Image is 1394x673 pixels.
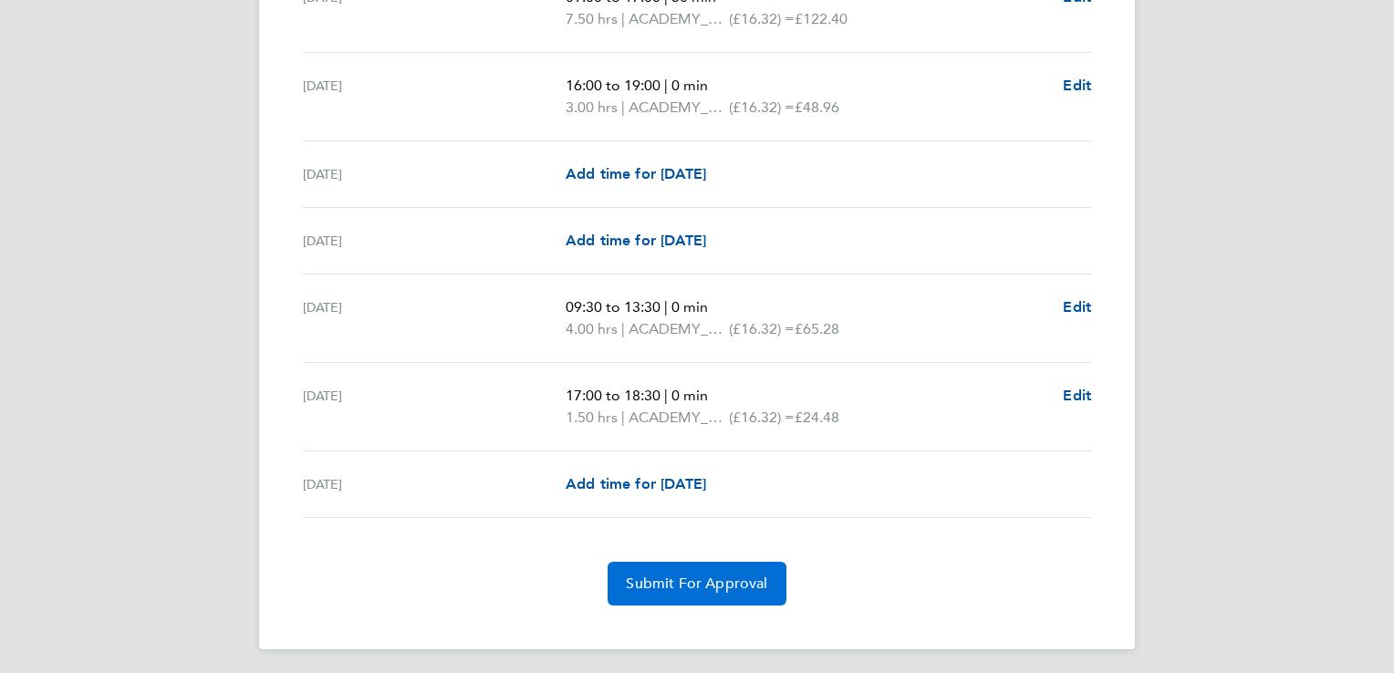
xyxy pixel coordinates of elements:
[566,387,661,404] span: 17:00 to 18:30
[303,385,566,429] div: [DATE]
[303,473,566,495] div: [DATE]
[664,298,668,316] span: |
[621,98,625,116] span: |
[1063,387,1091,404] span: Edit
[566,409,618,426] span: 1.50 hrs
[664,387,668,404] span: |
[303,296,566,340] div: [DATE]
[621,10,625,27] span: |
[664,77,668,94] span: |
[629,318,729,340] span: ACADEMY_SESSIONAL_COACH
[671,77,708,94] span: 0 min
[566,98,618,116] span: 3.00 hrs
[608,562,785,606] button: Submit For Approval
[566,163,706,185] a: Add time for [DATE]
[1063,77,1091,94] span: Edit
[795,10,848,27] span: £122.40
[566,77,661,94] span: 16:00 to 19:00
[566,165,706,182] span: Add time for [DATE]
[729,98,795,116] span: (£16.32) =
[729,409,795,426] span: (£16.32) =
[566,232,706,249] span: Add time for [DATE]
[729,10,795,27] span: (£16.32) =
[795,320,839,337] span: £65.28
[566,298,661,316] span: 09:30 to 13:30
[795,409,839,426] span: £24.48
[1063,385,1091,407] a: Edit
[795,98,839,116] span: £48.96
[303,163,566,185] div: [DATE]
[1063,296,1091,318] a: Edit
[621,320,625,337] span: |
[566,475,706,492] span: Add time for [DATE]
[566,10,618,27] span: 7.50 hrs
[566,230,706,252] a: Add time for [DATE]
[621,409,625,426] span: |
[1063,298,1091,316] span: Edit
[566,473,706,495] a: Add time for [DATE]
[629,8,729,30] span: ACADEMY_SESSIONAL_COACH
[629,407,729,429] span: ACADEMY_SESSIONAL_COACH
[671,298,708,316] span: 0 min
[729,320,795,337] span: (£16.32) =
[671,387,708,404] span: 0 min
[626,575,767,593] span: Submit For Approval
[566,320,618,337] span: 4.00 hrs
[303,75,566,119] div: [DATE]
[303,230,566,252] div: [DATE]
[629,97,729,119] span: ACADEMY_SESSIONAL_COACH
[1063,75,1091,97] a: Edit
